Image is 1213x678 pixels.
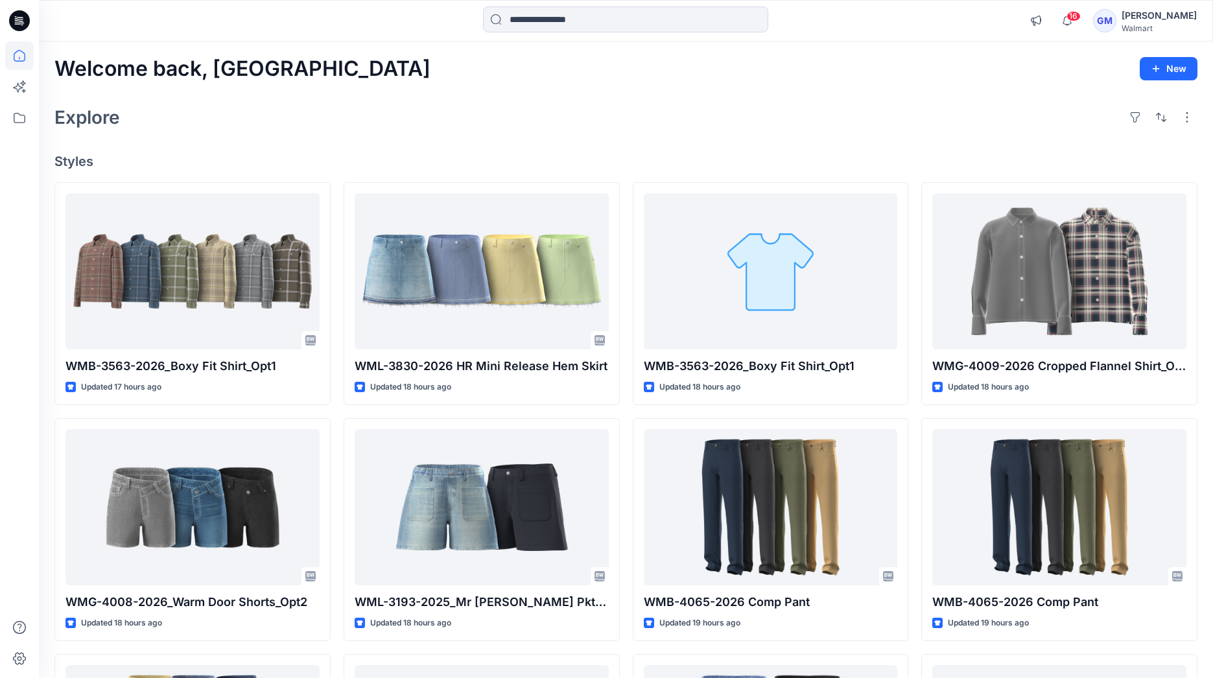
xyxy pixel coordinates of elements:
div: GM [1093,9,1116,32]
button: New [1140,57,1197,80]
p: WML-3193-2025_Mr [PERSON_NAME] Pkt Denim Short [355,593,609,611]
p: Updated 19 hours ago [659,616,740,630]
a: WMB-3563-2026_Boxy Fit Shirt_Opt1 [644,193,898,350]
p: WMB-3563-2026_Boxy Fit Shirt_Opt1 [65,357,320,375]
a: WMG-4008-2026_Warm Door Shorts_Opt2 [65,429,320,586]
a: WMG-4009-2026 Cropped Flannel Shirt_Opt.2 [932,193,1186,350]
div: Walmart [1122,23,1197,33]
p: WML-3830-2026 HR Mini Release Hem Skirt [355,357,609,375]
p: Updated 18 hours ago [370,380,451,394]
a: WMB-4065-2026 Comp Pant [932,429,1186,586]
p: Updated 18 hours ago [81,616,162,630]
div: [PERSON_NAME] [1122,8,1197,23]
p: WMB-4065-2026 Comp Pant [644,593,898,611]
p: WMB-3563-2026_Boxy Fit Shirt_Opt1 [644,357,898,375]
p: WMG-4009-2026 Cropped Flannel Shirt_Opt.2 [932,357,1186,375]
p: Updated 19 hours ago [948,616,1029,630]
h4: Styles [54,154,1197,169]
a: WML-3193-2025_Mr Patch Pkt Denim Short [355,429,609,586]
p: Updated 18 hours ago [948,380,1029,394]
p: WMB-4065-2026 Comp Pant [932,593,1186,611]
a: WMB-3563-2026_Boxy Fit Shirt_Opt1 [65,193,320,350]
p: Updated 18 hours ago [370,616,451,630]
p: Updated 18 hours ago [659,380,740,394]
h2: Explore [54,107,120,128]
a: WML-3830-2026 HR Mini Release Hem Skirt [355,193,609,350]
p: WMG-4008-2026_Warm Door Shorts_Opt2 [65,593,320,611]
p: Updated 17 hours ago [81,380,161,394]
a: WMB-4065-2026 Comp Pant [644,429,898,586]
h2: Welcome back, [GEOGRAPHIC_DATA] [54,57,430,81]
span: 16 [1066,11,1081,21]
